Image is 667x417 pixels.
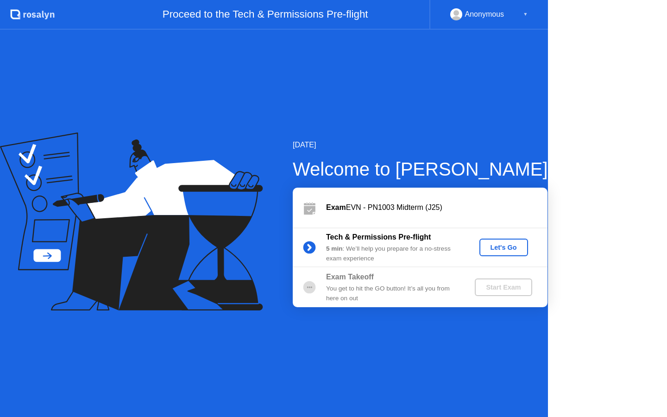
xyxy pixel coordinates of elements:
[326,244,459,263] div: : We’ll help you prepare for a no-stress exam experience
[478,284,528,291] div: Start Exam
[326,203,346,211] b: Exam
[293,139,548,151] div: [DATE]
[483,244,524,251] div: Let's Go
[326,233,431,241] b: Tech & Permissions Pre-flight
[523,8,528,20] div: ▼
[475,278,532,296] button: Start Exam
[326,245,343,252] b: 5 min
[293,155,548,183] div: Welcome to [PERSON_NAME]
[326,273,374,281] b: Exam Takeoff
[479,239,528,256] button: Let's Go
[465,8,504,20] div: Anonymous
[326,202,547,213] div: EVN - PN1003 Midterm (J25)
[326,284,459,303] div: You get to hit the GO button! It’s all you from here on out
